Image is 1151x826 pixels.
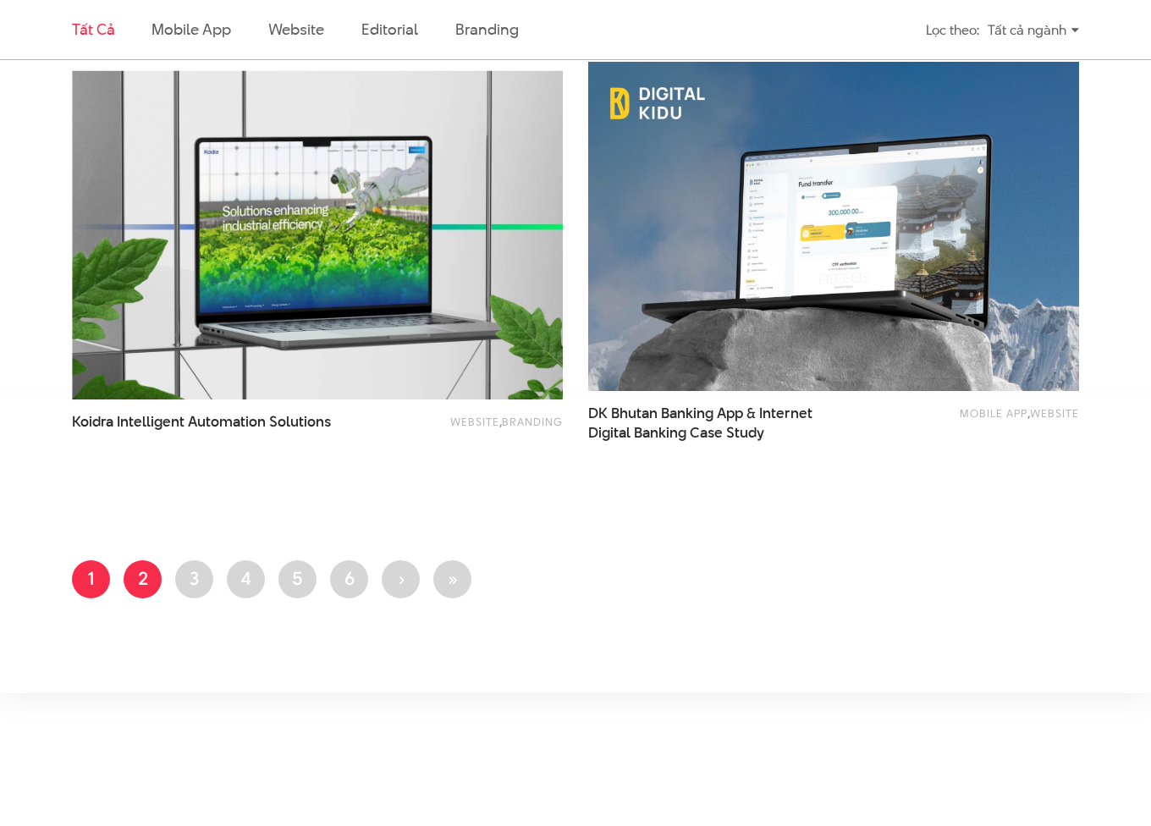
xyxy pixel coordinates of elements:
a: Website [268,19,324,40]
img: Koidra Thumbnail [72,70,563,399]
div: Tất cả ngành [988,15,1079,45]
img: DK-Bhutan [588,62,1079,391]
a: Branding [455,19,518,40]
a: 6 [330,560,368,598]
a: 3 [175,560,213,598]
a: 2 [124,560,162,598]
span: Koidra [72,411,113,432]
a: 5 [278,560,317,598]
span: Digital Banking Case Study [588,423,764,443]
span: Solutions [269,411,331,432]
span: » [447,565,458,591]
a: Tất cả [72,19,114,40]
span: Automation [188,411,266,432]
span: DK Bhutan Banking App & Internet [588,404,858,443]
a: Mobile app [960,405,1027,421]
span: Intelligent [117,411,184,432]
a: Branding [502,414,563,429]
div: Lọc theo: [926,15,979,45]
a: Mobile app [151,19,230,40]
a: Koidra Intelligent Automation Solutions [72,412,342,451]
a: Website [1030,405,1079,421]
div: , [883,404,1079,434]
a: DK Bhutan Banking App & InternetDigital Banking Case Study [588,404,858,443]
a: 4 [227,560,265,598]
a: Editorial [361,19,418,40]
a: Website [450,414,499,429]
span: › [398,565,405,591]
div: , [366,412,563,443]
